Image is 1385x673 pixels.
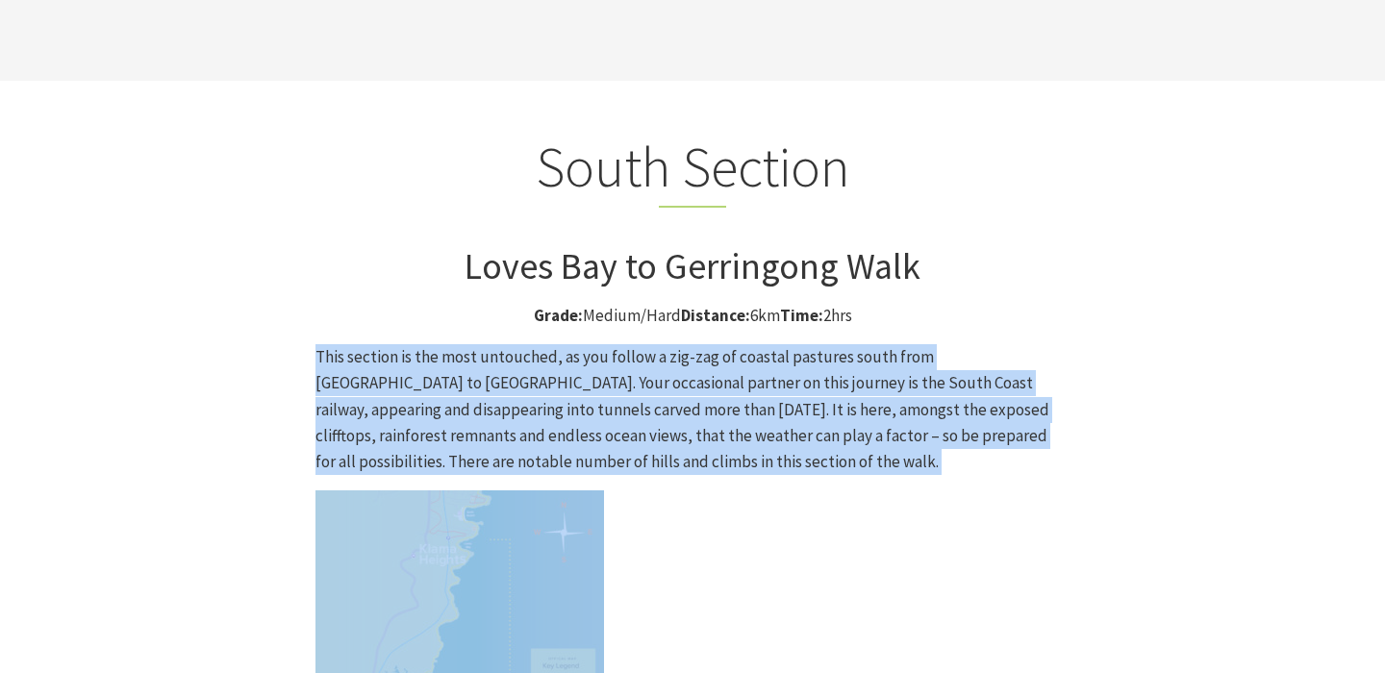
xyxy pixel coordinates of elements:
strong: Grade: [534,305,583,326]
strong: Distance: [681,305,750,326]
p: Medium/Hard 6km 2hrs [315,303,1070,329]
p: This section is the most untouched, as you follow a zig-zag of coastal pastures south from [GEOGR... [315,344,1070,475]
strong: Time: [780,305,823,326]
h2: South Section [315,134,1070,209]
h3: Loves Bay to Gerringong Walk [315,244,1070,288]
